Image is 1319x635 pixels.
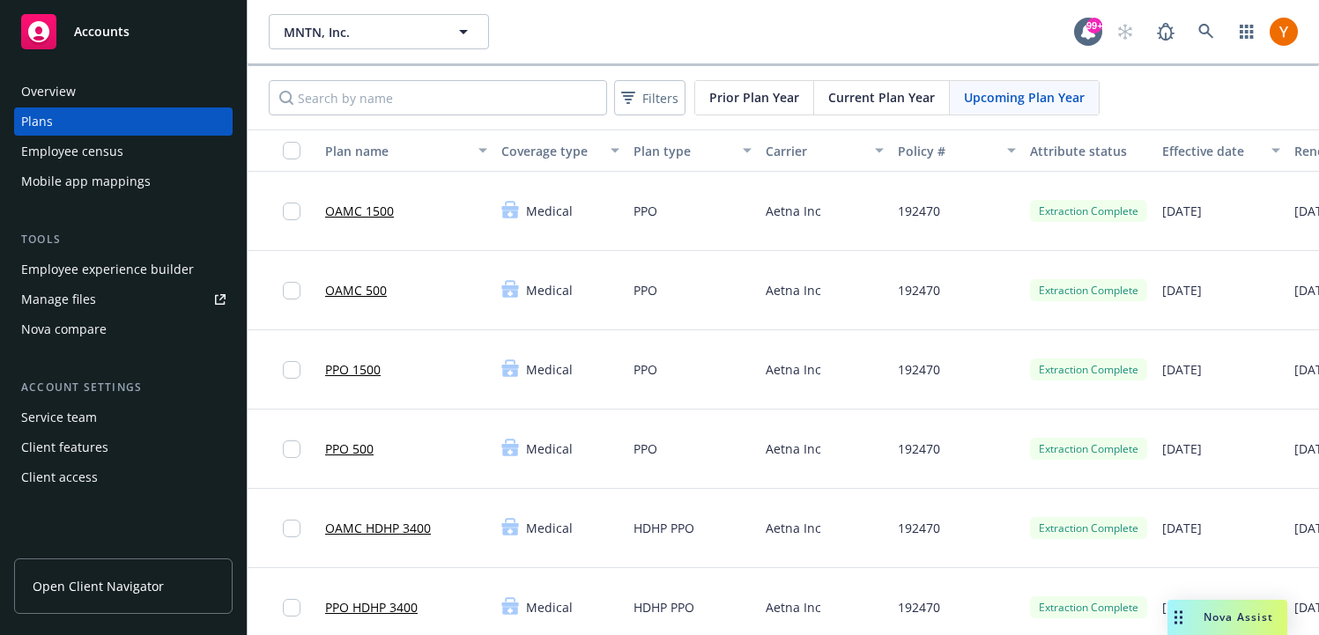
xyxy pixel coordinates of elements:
[766,519,821,537] span: Aetna Inc
[283,361,300,379] input: Toggle Row Selected
[1030,142,1148,160] div: Attribute status
[1030,438,1147,460] div: Extraction Complete
[318,129,494,172] button: Plan name
[325,519,431,537] a: OAMC HDHP 3400
[1229,14,1264,49] a: Switch app
[1162,281,1202,299] span: [DATE]
[634,142,732,160] div: Plan type
[1189,14,1224,49] a: Search
[526,598,573,617] span: Medical
[1162,202,1202,220] span: [DATE]
[14,137,233,166] a: Employee census
[1270,18,1298,46] img: photo
[325,360,381,379] a: PPO 1500
[325,142,468,160] div: Plan name
[283,520,300,537] input: Toggle Row Selected
[1030,596,1147,618] div: Extraction Complete
[1030,279,1147,301] div: Extraction Complete
[74,25,130,39] span: Accounts
[14,231,233,248] div: Tools
[14,7,233,56] a: Accounts
[325,202,394,220] a: OAMC 1500
[21,255,194,284] div: Employee experience builder
[1023,129,1155,172] button: Attribute status
[21,107,53,136] div: Plans
[21,137,123,166] div: Employee census
[14,315,233,343] a: Nova compare
[283,203,300,220] input: Toggle Row Selected
[898,281,940,299] span: 192470
[1155,129,1287,172] button: Effective date
[325,281,387,299] a: OAMC 500
[33,577,164,595] span: Open Client Navigator
[494,129,626,172] button: Coverage type
[526,360,573,379] span: Medical
[1030,358,1147,380] div: Extraction Complete
[1204,609,1273,624] span: Nova Assist
[1167,600,1189,635] div: Drag to move
[634,202,657,220] span: PPO
[21,433,108,461] div: Client features
[1108,14,1143,49] a: Start snowing
[283,282,300,299] input: Toggle Row Selected
[898,202,940,220] span: 192470
[1162,360,1202,379] span: [DATE]
[618,85,682,111] span: Filters
[1148,14,1183,49] a: Report a Bug
[14,403,233,432] a: Service team
[1162,519,1202,537] span: [DATE]
[766,360,821,379] span: Aetna Inc
[14,379,233,396] div: Account settings
[634,360,657,379] span: PPO
[14,107,233,136] a: Plans
[634,439,657,458] span: PPO
[14,255,233,284] a: Employee experience builder
[1030,517,1147,539] div: Extraction Complete
[1086,18,1102,33] div: 99+
[526,202,573,220] span: Medical
[14,167,233,196] a: Mobile app mappings
[898,439,940,458] span: 192470
[634,281,657,299] span: PPO
[1167,600,1287,635] button: Nova Assist
[898,519,940,537] span: 192470
[891,129,1023,172] button: Policy #
[526,281,573,299] span: Medical
[14,433,233,461] a: Client features
[898,360,940,379] span: 192470
[898,598,940,617] span: 192470
[709,88,799,107] span: Prior Plan Year
[634,598,694,617] span: HDHP PPO
[642,89,678,107] span: Filters
[1030,200,1147,222] div: Extraction Complete
[766,281,821,299] span: Aetna Inc
[325,598,418,617] a: PPO HDHP 3400
[283,142,300,159] input: Select all
[766,598,821,617] span: Aetna Inc
[283,440,300,458] input: Toggle Row Selected
[21,285,96,314] div: Manage files
[21,167,151,196] div: Mobile app mappings
[766,439,821,458] span: Aetna Inc
[21,315,107,343] div: Nova compare
[325,439,374,458] a: PPO 500
[526,439,573,458] span: Medical
[766,202,821,220] span: Aetna Inc
[898,142,997,160] div: Policy #
[284,23,436,41] span: MNTN, Inc.
[759,129,891,172] button: Carrier
[21,403,97,432] div: Service team
[766,142,864,160] div: Carrier
[501,142,600,160] div: Coverage type
[964,88,1085,107] span: Upcoming Plan Year
[21,78,76,106] div: Overview
[21,463,98,491] div: Client access
[14,285,233,314] a: Manage files
[1162,142,1261,160] div: Effective date
[626,129,759,172] button: Plan type
[526,519,573,537] span: Medical
[1162,598,1202,617] span: [DATE]
[828,88,935,107] span: Current Plan Year
[1162,439,1202,458] span: [DATE]
[269,14,489,49] button: MNTN, Inc.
